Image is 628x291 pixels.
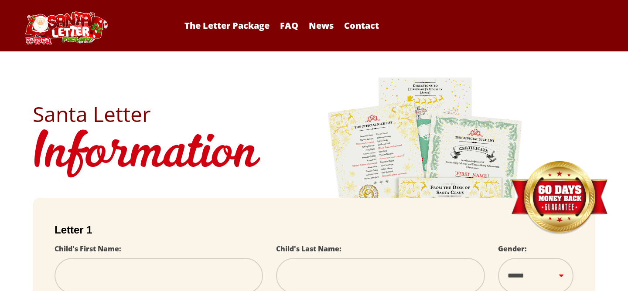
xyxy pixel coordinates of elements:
a: News [304,20,338,31]
a: The Letter Package [180,20,274,31]
img: Money Back Guarantee [510,161,608,235]
h1: Information [33,125,595,185]
a: FAQ [276,20,303,31]
label: Child's First Name: [55,244,121,254]
a: Contact [340,20,383,31]
img: Santa Letter Logo [22,11,109,44]
h2: Santa Letter [33,104,595,125]
iframe: Opens a widget where you can find more information [572,265,619,287]
h2: Letter 1 [55,224,573,236]
label: Gender: [498,244,527,254]
label: Child's Last Name: [276,244,341,254]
